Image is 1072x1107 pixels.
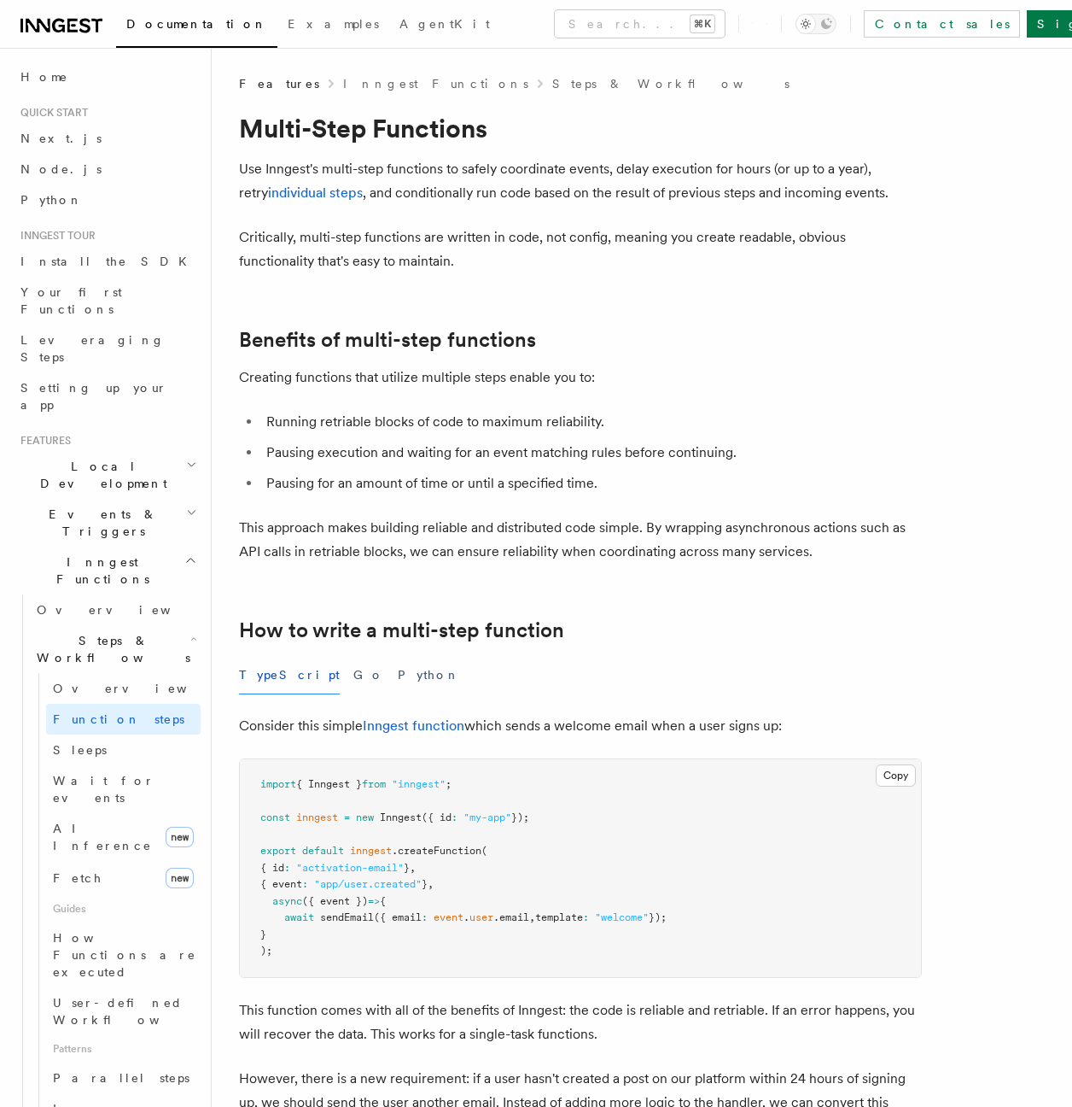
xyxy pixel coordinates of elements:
span: "welcome" [595,911,649,923]
span: Parallel steps [53,1071,189,1085]
span: : [284,862,290,874]
span: : [302,878,308,890]
span: ({ event }) [302,895,368,907]
span: ; [446,778,452,790]
span: Guides [46,895,201,922]
a: Inngest Functions [343,75,528,92]
button: Toggle dark mode [795,14,836,34]
a: Install the SDK [14,246,201,277]
a: Contact sales [864,10,1020,38]
a: Examples [277,5,389,46]
p: Creating functions that utilize multiple steps enable you to: [239,366,922,389]
p: Critically, multi-step functions are written in code, not config, meaning you create readable, ob... [239,225,922,273]
span: } [260,928,266,940]
button: Copy [876,764,916,787]
span: ({ email [374,911,422,923]
span: Sleeps [53,743,107,757]
button: Inngest Functions [14,547,201,594]
a: How to write a multi-step function [239,618,564,642]
a: User-defined Workflows [46,987,201,1035]
span: } [404,862,410,874]
p: Use Inngest's multi-step functions to safely coordinate events, delay execution for hours (or up ... [239,157,922,205]
li: Pausing execution and waiting for an event matching rules before continuing. [261,441,922,465]
a: Parallel steps [46,1063,201,1093]
span: }); [511,811,529,823]
p: This approach makes building reliable and distributed code simple. By wrapping asynchronous actio... [239,516,922,564]
span: const [260,811,290,823]
span: export [260,845,296,857]
span: : [583,911,589,923]
span: => [368,895,380,907]
span: { event [260,878,302,890]
span: { id [260,862,284,874]
span: "my-app" [463,811,511,823]
p: Consider this simple which sends a welcome email when a user signs up: [239,714,922,738]
span: user [469,911,493,923]
span: AgentKit [399,17,490,31]
a: AI Inferencenew [46,813,201,861]
span: await [284,911,314,923]
span: Python [20,193,83,207]
a: Python [14,184,201,215]
span: new [356,811,374,823]
span: Features [239,75,319,92]
span: "app/user.created" [314,878,422,890]
span: = [344,811,350,823]
li: Pausing for an amount of time or until a specified time. [261,471,922,495]
a: Steps & Workflows [552,75,789,92]
span: sendEmail [320,911,374,923]
a: Overview [30,594,201,625]
button: Search...⌘K [555,10,725,38]
span: Wait for events [53,774,154,805]
span: { [380,895,386,907]
span: Next.js [20,132,102,145]
span: Inngest Functions [14,553,184,588]
span: Patterns [46,1035,201,1063]
button: Go [353,656,384,694]
span: "activation-email" [296,862,404,874]
span: async [272,895,302,907]
button: Python [398,656,460,694]
button: Steps & Workflows [30,625,201,673]
span: ({ id [422,811,452,823]
span: Local Development [14,458,186,492]
span: Examples [288,17,379,31]
span: }); [649,911,667,923]
span: new [166,868,194,888]
p: This function comes with all of the benefits of Inngest: the code is reliable and retriable. If a... [239,999,922,1046]
a: Benefits of multi-step functions [239,328,536,352]
a: Node.js [14,154,201,184]
a: Home [14,61,201,92]
span: Overview [37,603,213,617]
span: .createFunction [392,845,481,857]
span: "inngest" [392,778,446,790]
span: inngest [350,845,392,857]
span: Overview [53,682,229,695]
span: new [166,827,194,847]
span: Quick start [14,106,88,120]
button: TypeScript [239,656,340,694]
span: Your first Functions [20,285,122,316]
span: default [302,845,344,857]
span: } [422,878,428,890]
span: : [452,811,457,823]
span: from [362,778,386,790]
span: : [422,911,428,923]
span: Features [14,434,71,448]
a: Your first Functions [14,277,201,325]
span: Setting up your app [20,381,167,412]
span: template [535,911,583,923]
span: Leveraging Steps [20,333,165,364]
a: Overview [46,673,201,704]
a: AgentKit [389,5,500,46]
li: Running retriable blocks of code to maximum reliability. [261,410,922,434]
a: Inngest function [363,717,464,734]
span: Inngest [380,811,422,823]
span: How Functions are executed [53,931,196,979]
span: Fetch [53,871,102,885]
span: , [428,878,434,890]
a: Leveraging Steps [14,325,201,372]
span: .email [493,911,529,923]
button: Local Development [14,451,201,499]
span: Function steps [53,712,184,726]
